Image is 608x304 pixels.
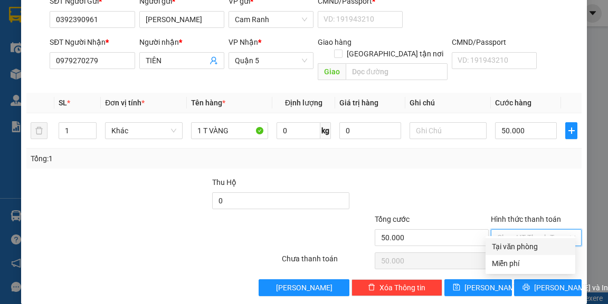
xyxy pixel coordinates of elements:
span: SL [59,99,67,107]
span: Khác [111,123,176,139]
span: printer [522,283,530,292]
input: Dọc đường [346,63,448,80]
span: Thu Hộ [212,178,236,187]
span: [PERSON_NAME] và In [534,282,608,293]
span: save [453,283,460,292]
span: Đơn vị tính [105,99,145,107]
div: SĐT Người Nhận [50,36,135,48]
li: (c) 2017 [89,50,145,63]
span: [GEOGRAPHIC_DATA] tận nơi [343,48,448,60]
span: Giao hàng [318,38,351,46]
button: plus [565,122,577,139]
input: Ghi Chú [410,122,487,139]
button: [PERSON_NAME] [259,279,349,296]
button: save[PERSON_NAME] [444,279,512,296]
span: Quận 5 [235,53,307,68]
th: Ghi chú [405,93,491,113]
div: CMND/Passport [452,36,537,48]
span: Giao [318,63,346,80]
span: VP Nhận [229,38,258,46]
span: Cước hàng [495,99,531,107]
b: Trà Lan Viên [13,68,39,117]
span: kg [320,122,331,139]
label: Hình thức thanh toán [491,215,561,223]
div: Người nhận [139,36,224,48]
b: Trà Lan Viên - Gửi khách hàng [65,15,104,120]
span: Giá trị hàng [339,99,378,107]
button: deleteXóa Thông tin [351,279,442,296]
span: Tên hàng [191,99,225,107]
input: 0 [339,122,401,139]
div: Tổng: 1 [31,153,235,164]
img: logo.jpg [115,13,140,38]
span: [PERSON_NAME] [276,282,332,293]
span: Xóa Thông tin [379,282,425,293]
button: printer[PERSON_NAME] và In [514,279,582,296]
span: Tổng cước [375,215,410,223]
span: Định lượng [285,99,322,107]
span: plus [566,126,576,135]
span: user-add [210,56,218,65]
div: Chưa thanh toán [281,253,374,271]
button: delete [31,122,47,139]
b: [DOMAIN_NAME] [89,40,145,48]
span: Cam Ranh [235,12,307,27]
div: Miễn phí [492,258,569,269]
span: delete [368,283,375,292]
span: [PERSON_NAME] [464,282,521,293]
input: VD: Bàn, Ghế [191,122,269,139]
div: Tại văn phòng [492,241,569,252]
